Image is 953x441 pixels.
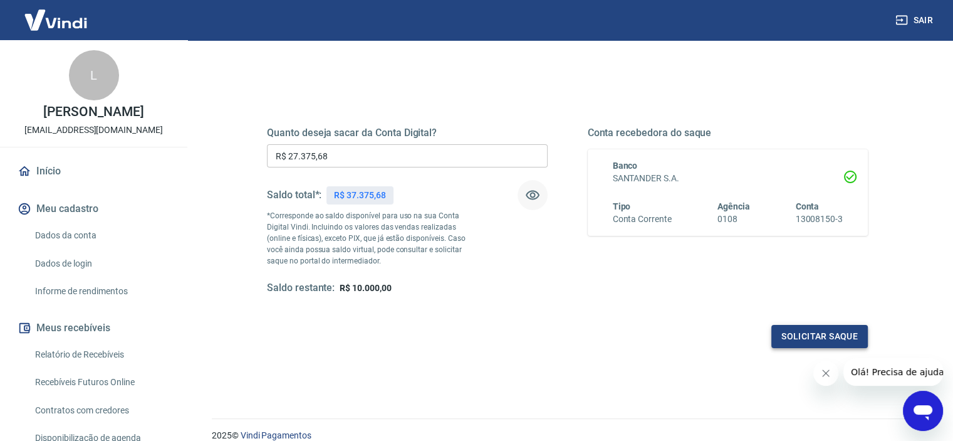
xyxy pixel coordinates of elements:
a: Vindi Pagamentos [241,430,311,440]
h6: 13008150-3 [795,213,843,226]
button: Sair [893,9,938,32]
h6: SANTANDER S.A. [613,172,843,185]
img: Vindi [15,1,96,39]
h5: Saldo total*: [267,189,321,201]
iframe: Fechar mensagem [813,361,838,386]
span: Tipo [613,201,631,211]
span: Agência [717,201,750,211]
a: Recebíveis Futuros Online [30,369,172,395]
p: [EMAIL_ADDRESS][DOMAIN_NAME] [24,124,163,137]
h5: Conta recebedora do saque [588,127,868,139]
p: *Corresponde ao saldo disponível para uso na sua Conta Digital Vindi. Incluindo os valores das ve... [267,210,477,267]
div: L [69,50,119,100]
a: Relatório de Recebíveis [30,342,172,368]
h6: Conta Corrente [613,213,672,226]
button: Meu cadastro [15,195,172,223]
button: Solicitar saque [771,325,868,348]
h5: Saldo restante: [267,282,335,295]
button: Meus recebíveis [15,314,172,342]
iframe: Mensagem da empresa [843,358,943,386]
span: Banco [613,161,638,171]
a: Informe de rendimentos [30,279,172,304]
a: Dados da conta [30,223,172,248]
a: Contratos com credores [30,398,172,423]
a: Início [15,157,172,185]
span: Olá! Precisa de ajuda? [8,9,105,19]
iframe: Botão para abrir a janela de mensagens [903,391,943,431]
span: Conta [795,201,819,211]
h6: 0108 [717,213,750,226]
a: Dados de login [30,251,172,277]
p: R$ 37.375,68 [334,189,385,202]
span: R$ 10.000,00 [340,283,391,293]
h5: Quanto deseja sacar da Conta Digital? [267,127,548,139]
p: [PERSON_NAME] [43,105,143,119]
